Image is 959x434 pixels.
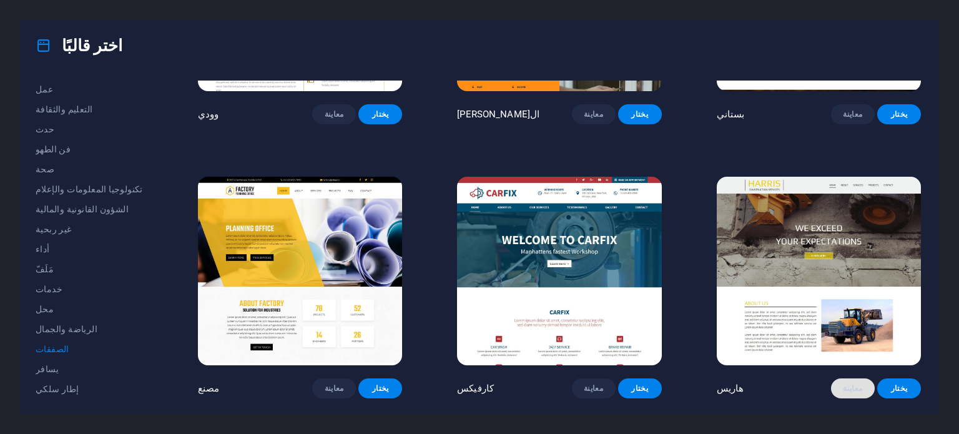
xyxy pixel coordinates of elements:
[457,177,661,365] img: كارفيكس
[36,124,54,134] font: حدث
[312,378,356,398] button: معاينة
[36,279,143,299] button: خدمات
[891,110,908,119] font: يختار
[457,109,539,120] font: ال[PERSON_NAME]
[36,379,143,399] button: إطار سلكي
[36,119,143,139] button: حدث
[36,364,59,374] font: يسافر
[372,110,389,119] font: يختار
[831,104,875,124] button: معاينة
[843,110,862,119] font: معاينة
[843,384,862,393] font: معاينة
[36,179,143,199] button: تكنولوجيا المعلومات والإعلام
[631,110,648,119] font: يختار
[62,36,122,55] font: اختر قالبًا
[372,384,389,393] font: يختار
[618,104,662,124] button: يختار
[36,219,143,239] button: غير ربحية
[36,139,143,159] button: فن الطهو
[325,110,344,119] font: معاينة
[584,110,603,119] font: معاينة
[572,104,616,124] button: معاينة
[36,259,143,279] button: مَلَفّ
[36,244,50,254] font: أداء
[358,104,402,124] button: يختار
[36,184,143,194] font: تكنولوجيا المعلومات والإعلام
[717,383,744,394] font: هاريس
[36,319,143,339] button: الرياضة والجمال
[36,104,92,114] font: التعليم والثقافة
[36,164,54,174] font: صحة
[36,304,54,314] font: محل
[312,104,356,124] button: معاينة
[877,378,921,398] button: يختار
[36,344,69,354] font: الصفقات
[831,378,875,398] button: معاينة
[631,384,648,393] font: يختار
[36,239,143,259] button: أداء
[36,384,79,394] font: إطار سلكي
[36,79,143,99] button: عمل
[36,339,143,359] button: الصفقات
[36,299,143,319] button: محل
[36,359,143,379] button: يسافر
[584,384,603,393] font: معاينة
[36,159,143,179] button: صحة
[36,284,62,294] font: خدمات
[36,99,143,119] button: التعليم والثقافة
[36,204,129,214] font: الشؤون القانونية والمالية
[36,199,143,219] button: الشؤون القانونية والمالية
[198,177,402,365] img: مصنع
[717,109,745,120] font: بستاني
[877,104,921,124] button: يختار
[36,324,97,334] font: الرياضة والجمال
[618,378,662,398] button: يختار
[36,224,72,234] font: غير ربحية
[36,264,54,274] font: مَلَفّ
[358,378,402,398] button: يختار
[36,84,53,94] font: عمل
[36,144,71,154] font: فن الطهو
[198,109,219,120] font: وودي
[717,177,921,365] img: هاريس
[198,383,220,394] font: مصنع
[572,378,616,398] button: معاينة
[457,383,494,394] font: كارفيكس
[325,384,344,393] font: معاينة
[891,384,908,393] font: يختار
